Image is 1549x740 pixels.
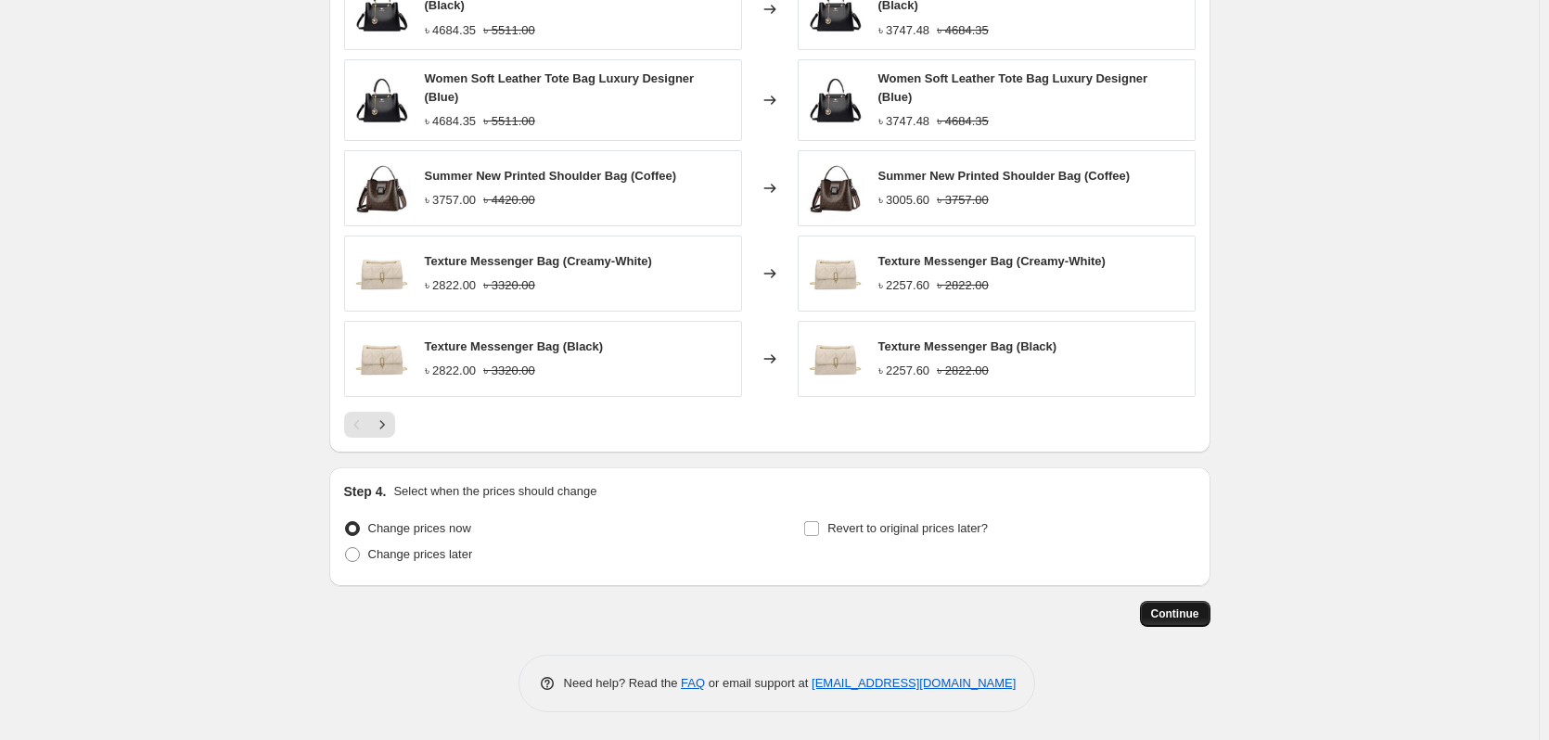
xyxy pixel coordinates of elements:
strike: ৳ 4684.35 [937,21,989,40]
img: 672f148bc13c065e2d904d598db6ef64_80x.jpg [808,246,864,301]
img: 672f148bc13c065e2d904d598db6ef64_80x.jpg [354,246,410,301]
strike: ৳ 5511.00 [483,21,535,40]
div: ৳ 3757.00 [425,191,477,210]
a: [EMAIL_ADDRESS][DOMAIN_NAME] [812,676,1016,690]
span: Revert to original prices later? [827,521,988,535]
div: ৳ 4684.35 [425,21,477,40]
strike: ৳ 4684.35 [937,112,989,131]
span: Summer New Printed Shoulder Bag (Coffee) [425,169,677,183]
p: Select when the prices should change [393,482,596,501]
span: Women Soft Leather Tote Bag Luxury Designer (Blue) [425,71,695,104]
img: 672f148bc13c065e2d904d598db6ef64_80x.jpg [354,331,410,387]
span: Continue [1151,606,1199,621]
span: Texture Messenger Bag (Creamy-White) [425,254,652,268]
strike: ৳ 3320.00 [483,276,535,295]
span: Need help? Read the [564,676,682,690]
strike: ৳ 2822.00 [937,362,989,380]
h2: Step 4. [344,482,387,501]
div: ৳ 2822.00 [425,276,477,295]
span: Change prices now [368,521,471,535]
div: ৳ 2257.60 [878,276,930,295]
strike: ৳ 2822.00 [937,276,989,295]
button: Next [369,412,395,438]
strike: ৳ 3320.00 [483,362,535,380]
div: ৳ 2257.60 [878,362,930,380]
img: 6c54da93d07898beb17f1021f4b04020_80x.jpg [354,72,410,128]
nav: Pagination [344,412,395,438]
div: ৳ 4684.35 [425,112,477,131]
div: ৳ 3005.60 [878,191,930,210]
span: Texture Messenger Bag (Black) [425,339,604,353]
div: ৳ 2822.00 [425,362,477,380]
span: Summer New Printed Shoulder Bag (Coffee) [878,169,1131,183]
strike: ৳ 5511.00 [483,112,535,131]
div: ৳ 3747.48 [878,112,930,131]
span: Texture Messenger Bag (Creamy-White) [878,254,1106,268]
a: FAQ [681,676,705,690]
strike: ৳ 3757.00 [937,191,989,210]
img: 94359f9085a1aec79396de9a96fe3dea_80x.jpg [354,160,410,216]
div: ৳ 3747.48 [878,21,930,40]
img: 672f148bc13c065e2d904d598db6ef64_80x.jpg [808,331,864,387]
span: Change prices later [368,547,473,561]
span: Women Soft Leather Tote Bag Luxury Designer (Blue) [878,71,1148,104]
button: Continue [1140,601,1210,627]
span: Texture Messenger Bag (Black) [878,339,1057,353]
strike: ৳ 4420.00 [483,191,535,210]
span: or email support at [705,676,812,690]
img: 94359f9085a1aec79396de9a96fe3dea_80x.jpg [808,160,864,216]
img: 6c54da93d07898beb17f1021f4b04020_80x.jpg [808,72,864,128]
